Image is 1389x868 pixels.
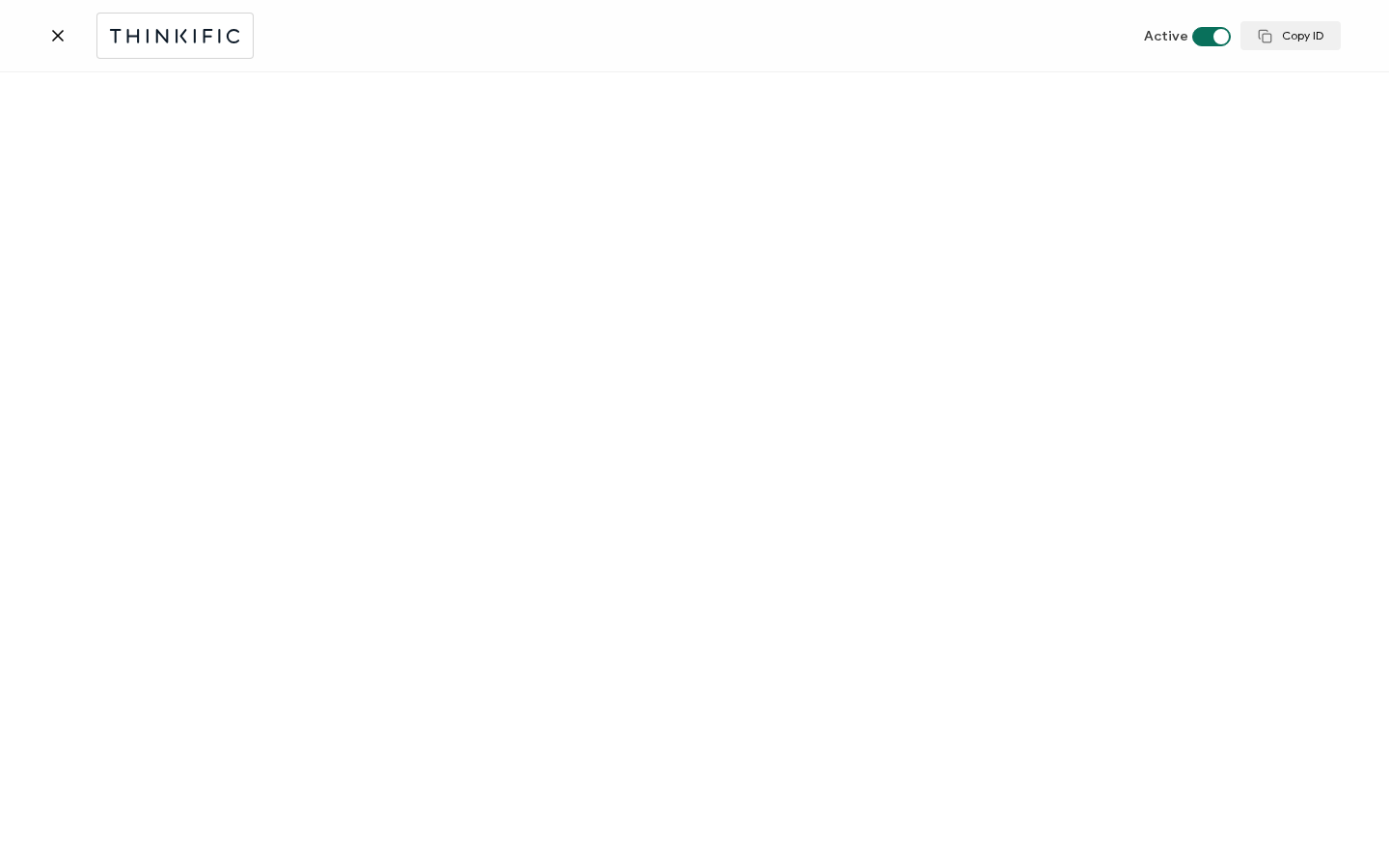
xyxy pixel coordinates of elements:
img: thinkific.svg [107,24,243,48]
span: Copy ID [1258,29,1323,43]
iframe: Chat Widget [1293,775,1389,868]
button: Copy ID [1240,21,1341,50]
span: Active [1144,28,1188,44]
